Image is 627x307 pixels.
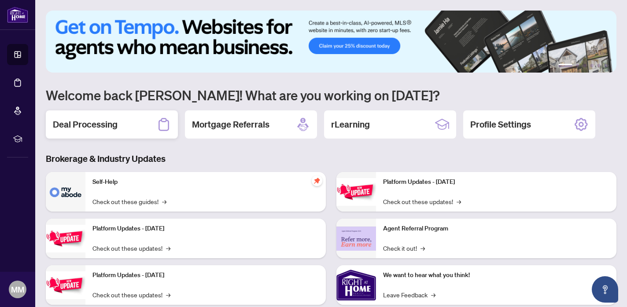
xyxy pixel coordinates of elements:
[420,243,425,253] span: →
[383,197,461,206] a: Check out these updates!→
[53,118,118,131] h2: Deal Processing
[46,172,85,212] img: Self-Help
[312,175,322,186] span: pushpin
[583,64,586,67] button: 3
[470,118,531,131] h2: Profile Settings
[597,64,601,67] button: 5
[46,225,85,252] img: Platform Updates - September 16, 2025
[383,290,435,300] a: Leave Feedback→
[457,197,461,206] span: →
[604,64,608,67] button: 6
[162,197,166,206] span: →
[576,64,579,67] button: 2
[92,290,170,300] a: Check out these updates!→
[46,87,616,103] h1: Welcome back [PERSON_NAME]! What are you working on [DATE]?
[92,270,319,280] p: Platform Updates - [DATE]
[166,290,170,300] span: →
[336,227,376,251] img: Agent Referral Program
[336,265,376,305] img: We want to hear what you think!
[383,224,609,234] p: Agent Referral Program
[92,243,170,253] a: Check out these updates!→
[92,197,166,206] a: Check out these guides!→
[166,243,170,253] span: →
[192,118,269,131] h2: Mortgage Referrals
[7,7,28,23] img: logo
[383,177,609,187] p: Platform Updates - [DATE]
[11,283,24,296] span: MM
[46,11,616,73] img: Slide 0
[590,64,594,67] button: 4
[336,178,376,206] img: Platform Updates - June 23, 2025
[331,118,370,131] h2: rLearning
[383,243,425,253] a: Check it out!→
[431,290,435,300] span: →
[592,276,618,303] button: Open asap
[46,271,85,299] img: Platform Updates - July 21, 2025
[383,270,609,280] p: We want to hear what you think!
[92,224,319,234] p: Platform Updates - [DATE]
[46,153,616,165] h3: Brokerage & Industry Updates
[92,177,319,187] p: Self-Help
[558,64,572,67] button: 1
